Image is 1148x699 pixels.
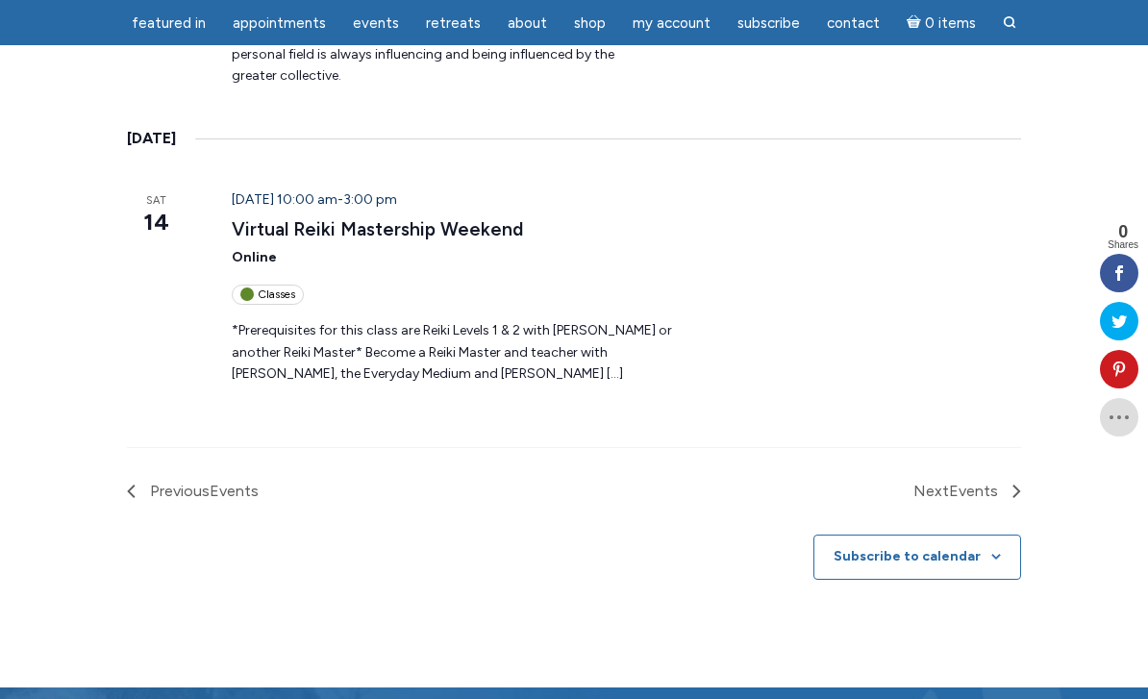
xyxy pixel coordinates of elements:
span: Events [949,482,998,500]
i: Cart [907,14,925,32]
time: - [232,191,397,208]
span: 14 [127,206,186,238]
span: Appointments [233,14,326,32]
p: *Prerequisites for this class are Reiki Levels 1 & 2 with [PERSON_NAME] or another Reiki Master* ... [232,320,679,386]
span: Retreats [426,14,481,32]
a: Previous Events [127,479,259,504]
button: Subscribe to calendar [834,548,981,564]
a: Subscribe [726,5,811,42]
span: About [508,14,547,32]
span: Sat [127,193,186,210]
span: Shop [574,14,606,32]
a: Next Events [913,479,1021,504]
span: 0 [1108,223,1138,240]
a: Events [341,5,411,42]
span: 3:00 pm [343,191,397,208]
span: featured in [132,14,206,32]
span: [DATE] 10:00 am [232,191,337,208]
span: Subscribe [737,14,800,32]
a: Contact [815,5,891,42]
span: Events [353,14,399,32]
span: Previous [150,479,259,504]
a: My Account [621,5,722,42]
span: Shares [1108,240,1138,250]
span: 0 items [925,16,976,31]
a: Cart0 items [895,3,987,42]
span: My Account [633,14,711,32]
a: Retreats [414,5,492,42]
span: Contact [827,14,880,32]
a: Shop [562,5,617,42]
div: Classes [232,285,304,305]
a: featured in [120,5,217,42]
a: Appointments [221,5,337,42]
a: Virtual Reiki Mastership Weekend [232,218,523,241]
span: Events [210,482,259,500]
time: [DATE] [127,126,176,151]
a: About [496,5,559,42]
span: Online [232,249,277,265]
span: Next [913,479,998,504]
